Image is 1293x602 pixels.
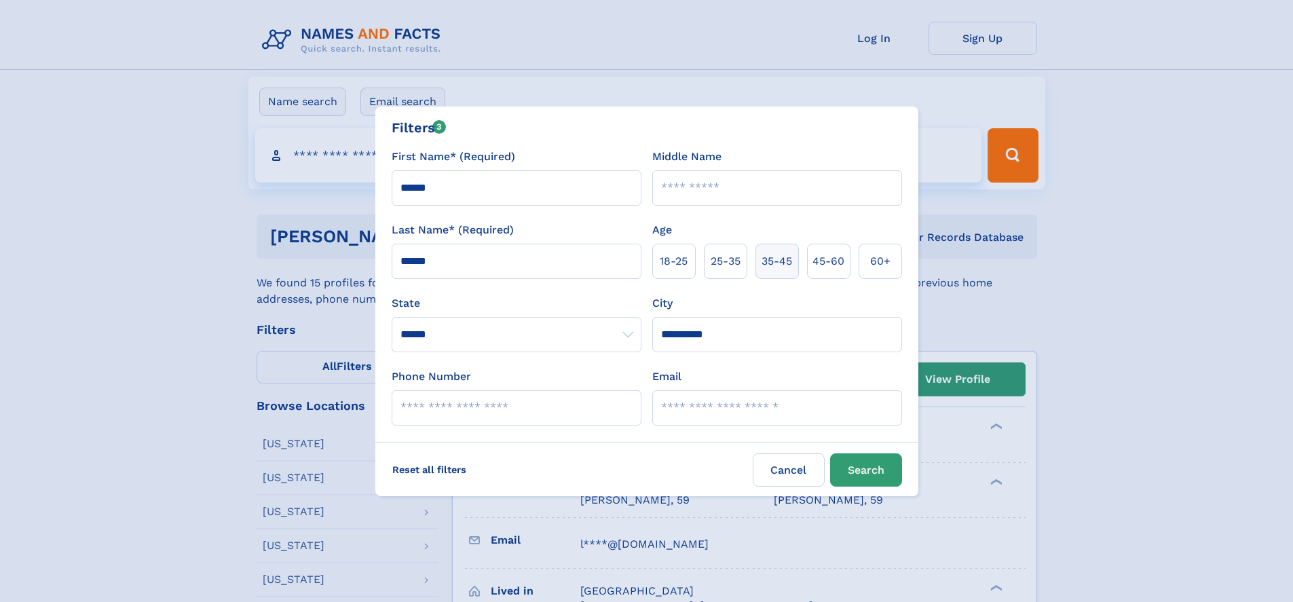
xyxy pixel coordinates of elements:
label: Reset all filters [383,453,475,486]
label: Middle Name [652,149,722,165]
span: 35‑45 [762,253,792,269]
span: 45‑60 [812,253,844,269]
label: Last Name* (Required) [392,222,514,238]
span: 60+ [870,253,891,269]
label: Phone Number [392,369,471,385]
label: Cancel [753,453,825,487]
label: State [392,295,641,312]
div: Filters [392,117,447,138]
label: First Name* (Required) [392,149,515,165]
label: City [652,295,673,312]
span: 25‑35 [711,253,741,269]
button: Search [830,453,902,487]
label: Email [652,369,681,385]
label: Age [652,222,672,238]
span: 18‑25 [660,253,688,269]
